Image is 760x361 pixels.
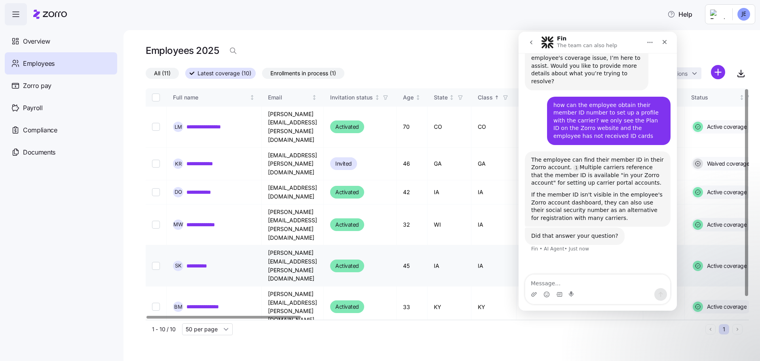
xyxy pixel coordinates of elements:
[5,52,117,74] a: Employees
[262,180,324,204] td: [EMAIL_ADDRESS][DOMAIN_NAME]
[665,67,701,79] button: Actions
[427,245,471,287] td: IA
[335,159,352,168] span: Invited
[152,325,176,333] span: 1 - 10 / 10
[732,324,743,334] button: Next page
[397,88,427,107] th: AgeNot sorted
[705,160,750,168] span: Waived coverage
[5,97,117,119] a: Payroll
[262,88,324,107] th: EmailNot sorted
[374,95,380,100] div: Not sorted
[335,220,359,229] span: Activated
[175,263,182,268] span: S K
[427,204,471,246] td: WI
[146,44,219,57] h1: Employees 2025
[705,221,747,229] span: Active coverage
[471,287,517,328] td: KY
[711,65,725,79] svg: add icon
[173,222,183,227] span: M W
[739,95,745,100] div: Not sorted
[471,245,517,287] td: IA
[471,107,517,148] td: CO
[434,93,448,102] div: State
[152,123,160,131] input: Select record 1
[335,122,359,132] span: Activated
[152,160,160,168] input: Select record 2
[705,188,747,196] span: Active coverage
[23,59,55,69] span: Employees
[427,107,471,148] td: CO
[23,147,55,157] span: Documents
[175,161,182,166] span: K R
[668,71,688,76] span: Actions
[719,324,729,334] button: 1
[335,187,359,197] span: Activated
[154,68,171,78] span: All (11)
[397,148,427,180] td: 46
[23,103,43,113] span: Payroll
[705,303,747,311] span: Active coverage
[262,245,324,287] td: [PERSON_NAME][EMAIL_ADDRESS][PERSON_NAME][DOMAIN_NAME]
[330,93,373,102] div: Invitation status
[262,204,324,246] td: [PERSON_NAME][EMAIL_ADDRESS][PERSON_NAME][DOMAIN_NAME]
[249,95,255,100] div: Not sorted
[335,261,359,271] span: Activated
[198,68,251,78] span: Latest coverage (10)
[519,32,677,311] iframe: Intercom live chat
[5,141,117,163] a: Documents
[397,245,427,287] td: 45
[449,95,454,100] div: Not sorted
[471,88,517,107] th: ClassSorted ascending
[494,95,500,100] div: Sorted ascending
[471,204,517,246] td: IA
[517,88,643,107] th: Benefit eligibilityNot sorted
[174,304,182,309] span: B M
[175,189,182,195] span: D O
[705,324,716,334] button: Previous page
[268,93,310,102] div: Email
[427,88,471,107] th: StateNot sorted
[667,10,692,19] span: Help
[737,8,750,21] img: 53e158b0a6e4d576aaabe60d9f04b2f0
[270,68,336,78] span: Enrollments in process (1)
[471,148,517,180] td: GA
[173,93,248,102] div: Full name
[478,93,493,102] div: Class
[403,93,414,102] div: Age
[471,180,517,204] td: IA
[397,180,427,204] td: 42
[705,262,747,270] span: Active coverage
[167,88,262,107] th: Full nameNot sorted
[661,6,699,22] button: Help
[175,124,182,130] span: L M
[397,204,427,246] td: 32
[705,123,747,131] span: Active coverage
[324,88,397,107] th: Invitation statusNot sorted
[710,10,726,19] img: Employer logo
[262,287,324,328] td: [PERSON_NAME][EMAIL_ADDRESS][PERSON_NAME][DOMAIN_NAME]
[152,303,160,311] input: Select record 6
[152,221,160,229] input: Select record 4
